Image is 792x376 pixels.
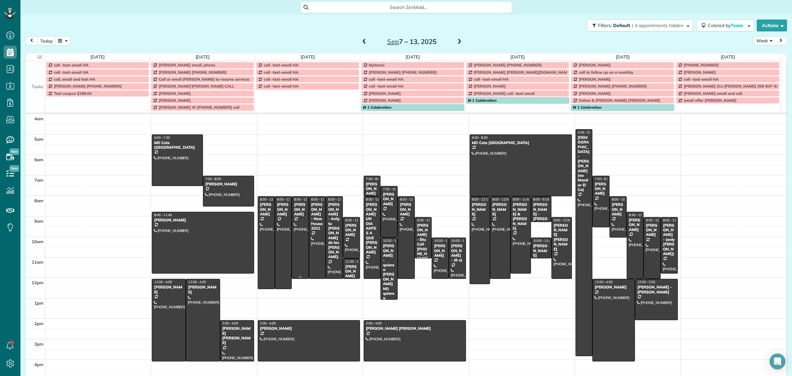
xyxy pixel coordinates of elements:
[417,218,435,222] span: 9:00 - 11:00
[474,91,535,96] span: [PERSON_NAME] call -text-email
[188,280,206,284] span: 12:00 - 4:00
[663,218,681,222] span: 9:00 - 11:45
[311,202,324,231] div: [PERSON_NAME] - New House 2021
[369,70,437,75] span: [PERSON_NAME] [PHONE_NUMBER]
[369,91,401,96] span: [PERSON_NAME]
[632,22,683,28] span: | 4 appointments hidden
[369,62,384,67] span: Mylarasi
[684,70,716,75] span: [PERSON_NAME]
[400,197,418,202] span: 8:00 - 12:00
[637,285,676,294] div: [PERSON_NAME] - [PERSON_NAME]
[277,197,295,202] span: 8:00 - 12:30
[54,70,88,75] span: call -text-email HA
[264,77,298,82] span: call -text-email HA
[775,36,787,45] button: next
[594,285,633,289] div: [PERSON_NAME]
[32,259,44,265] span: 11am
[32,280,44,285] span: 12pm
[613,22,631,28] span: Default
[584,19,693,31] a: Filters: Default | 4 appointments hidden
[512,202,529,231] div: [PERSON_NAME] & [PERSON_NAME]
[684,98,736,103] span: email offer [PERSON_NAME]
[474,84,506,89] span: [PERSON_NAME]
[260,202,273,216] div: [PERSON_NAME]
[629,218,642,232] div: [PERSON_NAME]
[34,321,44,326] span: 2pm
[594,182,608,196] div: [PERSON_NAME]
[684,91,742,96] span: [PERSON_NAME] email and call
[417,223,430,271] div: [PERSON_NAME] - Btu Call [PHONE_NUMBER] For Ca
[260,326,358,331] div: [PERSON_NAME]
[34,218,44,224] span: 9am
[400,202,413,216] div: [PERSON_NAME]
[366,326,464,331] div: [PERSON_NAME] [PERSON_NAME]
[533,197,549,202] span: 8:00 - 9:15
[159,62,215,67] span: [PERSON_NAME] email, phone
[511,54,525,59] a: [DATE]
[32,239,44,244] span: 10am
[383,187,401,191] span: 7:30 - 10:00
[159,98,191,103] span: [PERSON_NAME]
[382,244,396,315] div: [PERSON_NAME] - quiere a [PERSON_NAME] NO quiere a [PERSON_NAME]
[434,239,454,243] span: 10:00 - 12:00
[34,198,44,203] span: 8am
[369,84,404,89] span: call -text-email HA
[474,70,638,75] span: [PERSON_NAME] [PERSON_NAME][DOMAIN_NAME][EMAIL_ADDRESS][DOMAIN_NAME]
[159,91,191,96] span: [PERSON_NAME]
[34,341,44,347] span: 3pm
[25,36,38,45] button: prev
[154,280,172,284] span: 12:00 - 4:00
[472,197,490,202] span: 8:00 - 12:15
[366,177,382,181] span: 7:00 - 8:00
[159,77,249,82] span: Call or email [PERSON_NAME] to resume services
[757,19,787,31] button: Actions
[154,140,201,150] div: MD Cote [GEOGRAPHIC_DATA]
[154,218,252,222] div: [PERSON_NAME]
[277,202,290,216] div: [PERSON_NAME]
[612,197,630,202] span: 8:00 - 10:00
[159,84,234,89] span: [PERSON_NAME]'[PERSON_NAME] CALL
[205,177,221,181] span: 7:00 - 8:30
[264,70,298,75] span: call -text-email HA
[196,54,210,59] a: [DATE]
[573,105,602,110] span: 1 Celebration
[54,77,95,82] span: call, email and text HA
[579,77,611,82] span: [PERSON_NAME]
[154,135,170,140] span: 5:00 - 7:30
[387,37,399,46] span: Sep
[731,22,744,28] span: Team
[34,157,44,162] span: 6am
[474,77,509,82] span: call -text-email HA
[553,223,570,251] div: [PERSON_NAME] [PERSON_NAME]
[382,192,396,206] div: [PERSON_NAME]
[684,62,719,67] span: [PHONE_NUMBER]
[34,116,44,121] span: 4am
[579,98,660,103] span: Zoltan & [PERSON_NAME] [PERSON_NAME]
[645,223,659,237] div: [PERSON_NAME]
[328,202,341,259] div: [PERSON_NAME] - Anty to [PERSON_NAME] de las [PERSON_NAME].
[587,19,693,31] button: Filters: Default | 4 appointments hidden
[54,84,122,89] span: [PERSON_NAME] [PHONE_NUMBER]
[345,264,358,298] div: [PERSON_NAME] - Key At The Office -- (3)o
[616,54,630,59] a: [DATE]
[721,54,735,59] a: [DATE]
[301,54,315,59] a: [DATE]
[406,54,420,59] a: [DATE]
[579,91,611,96] span: [PERSON_NAME]
[369,77,404,82] span: call -text-email HA
[264,84,298,89] span: call -text-email HA
[474,62,542,67] span: [PERSON_NAME] [PHONE_NUMBER]
[371,38,453,45] h2: 7 – 13, 2025
[260,197,278,202] span: 8:00 - 12:30
[579,84,647,89] span: [PERSON_NAME] [PHONE_NUMBER]
[663,223,676,256] div: [PERSON_NAME] - (only [PERSON_NAME])
[629,213,647,217] span: 8:45 - 12:00
[222,321,238,325] span: 2:00 - 4:00
[708,22,745,28] span: Colored by
[294,197,312,202] span: 8:00 - 12:00
[595,280,612,284] span: 12:00 - 4:00
[34,177,44,183] span: 7am
[434,244,447,258] div: [PERSON_NAME]
[533,244,549,258] div: [PERSON_NAME]
[363,105,392,110] span: 1 Celebration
